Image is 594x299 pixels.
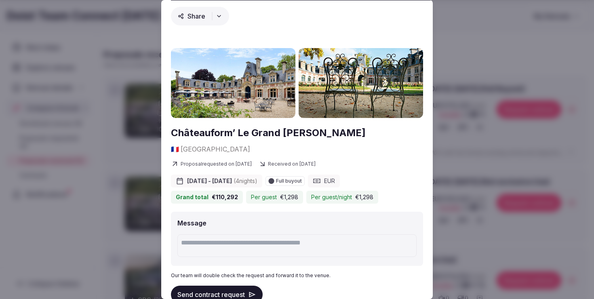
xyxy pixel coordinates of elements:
[171,272,423,279] p: Our team will double check the request and forward it to the venue.
[181,145,250,154] span: [GEOGRAPHIC_DATA]
[299,48,423,118] img: Gallery photo 2
[306,191,378,204] div: Per guest/night
[280,193,298,201] span: €1,298
[171,145,179,153] span: 🇫🇷
[308,175,340,187] div: EUR
[171,7,229,25] button: Share
[276,179,302,183] span: Full buyout
[258,160,316,168] span: Received on [DATE]
[177,219,206,227] label: Message
[178,12,205,20] span: Share
[171,145,179,154] button: 🇫🇷
[234,177,257,184] span: ( 4 night s )
[171,191,243,204] div: Grand total
[187,177,257,185] span: [DATE] - [DATE]
[355,193,373,201] span: €1,298
[171,160,252,168] span: Proposal requested on [DATE]
[171,48,295,118] img: Gallery photo 1
[246,191,303,204] div: Per guest
[212,193,238,201] span: €110,292
[171,126,366,140] a: Châteauform’ Le Grand [PERSON_NAME]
